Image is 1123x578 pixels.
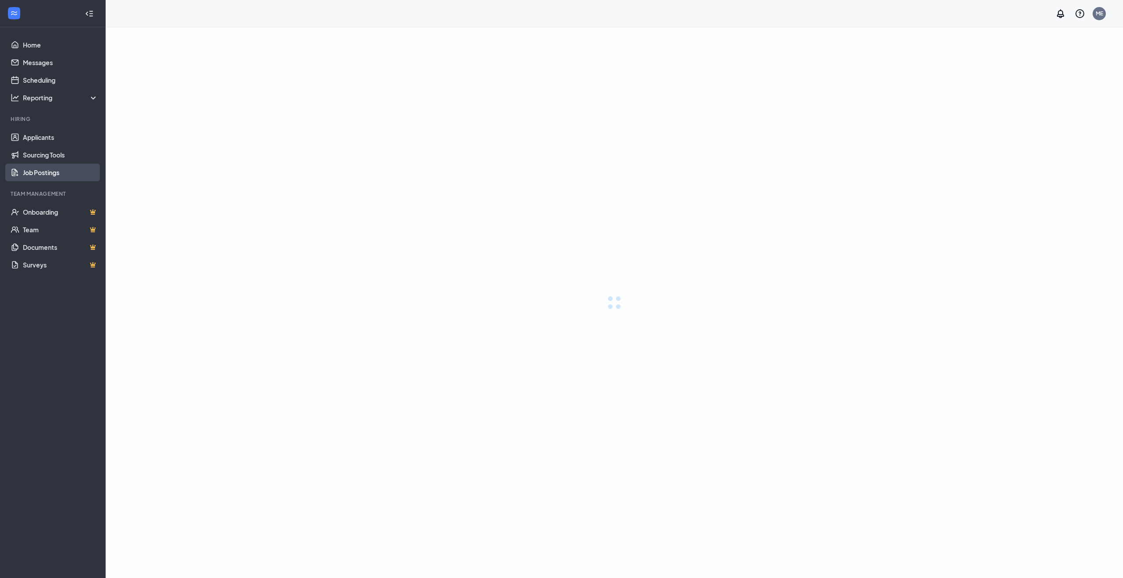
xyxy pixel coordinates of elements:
[10,9,18,18] svg: WorkstreamLogo
[23,256,98,274] a: SurveysCrown
[23,71,98,89] a: Scheduling
[23,128,98,146] a: Applicants
[1055,8,1066,19] svg: Notifications
[1096,10,1103,17] div: ME
[11,115,96,123] div: Hiring
[23,203,98,221] a: OnboardingCrown
[11,93,19,102] svg: Analysis
[1075,8,1085,19] svg: QuestionInfo
[11,190,96,198] div: Team Management
[23,238,98,256] a: DocumentsCrown
[23,221,98,238] a: TeamCrown
[23,36,98,54] a: Home
[85,9,94,18] svg: Collapse
[23,164,98,181] a: Job Postings
[23,146,98,164] a: Sourcing Tools
[23,93,99,102] div: Reporting
[23,54,98,71] a: Messages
